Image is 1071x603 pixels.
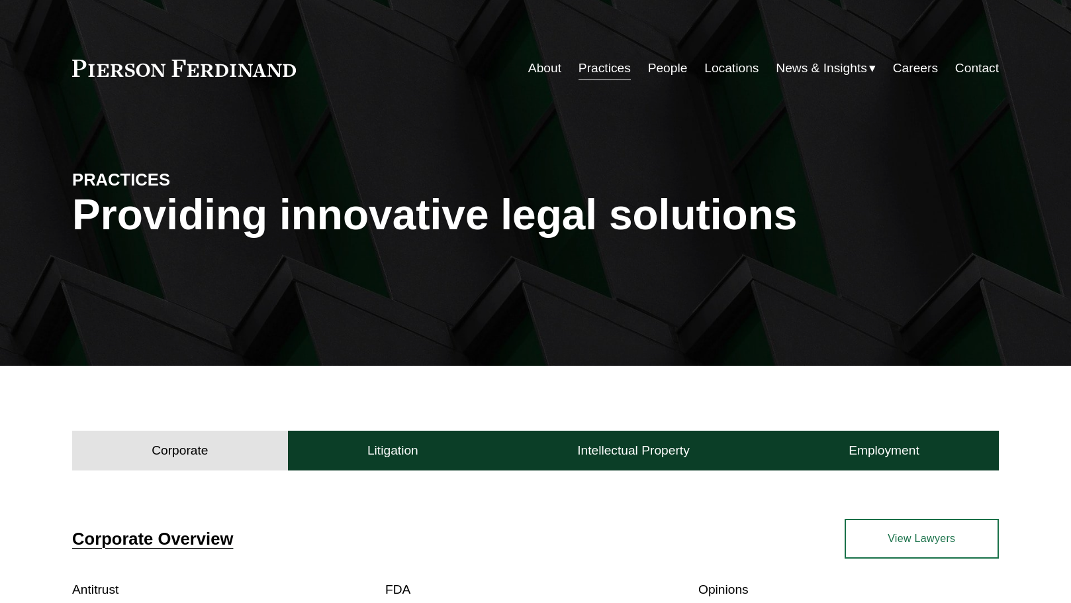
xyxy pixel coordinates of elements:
a: Opinions [698,582,749,596]
h4: Litigation [367,443,418,459]
a: folder dropdown [776,56,876,81]
h4: Corporate [152,443,208,459]
h4: PRACTICES [72,169,304,190]
a: Locations [704,56,759,81]
a: Contact [955,56,999,81]
a: People [648,56,688,81]
a: FDA [385,582,410,596]
h1: Providing innovative legal solutions [72,191,999,239]
a: About [528,56,561,81]
h4: Intellectual Property [577,443,690,459]
a: Careers [893,56,938,81]
a: Antitrust [72,582,118,596]
a: Practices [579,56,631,81]
a: Corporate Overview [72,529,233,548]
span: News & Insights [776,57,867,80]
a: View Lawyers [845,519,999,559]
h4: Employment [849,443,919,459]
